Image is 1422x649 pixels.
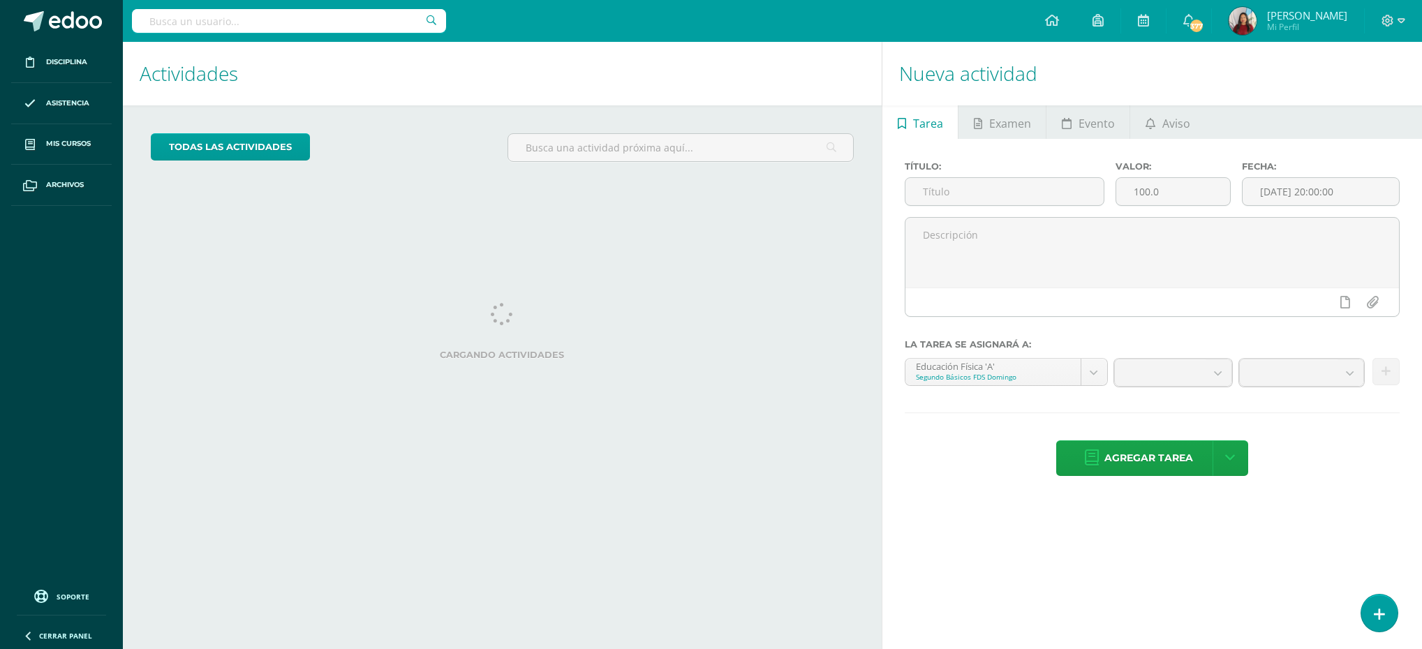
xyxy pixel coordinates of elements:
[989,107,1031,140] span: Examen
[916,359,1070,372] div: Educación Física 'A'
[17,586,106,605] a: Soporte
[913,107,943,140] span: Tarea
[1079,107,1115,140] span: Evento
[140,42,865,105] h1: Actividades
[899,42,1405,105] h1: Nueva actividad
[958,105,1046,139] a: Examen
[57,592,89,602] span: Soporte
[1267,8,1347,22] span: [PERSON_NAME]
[46,57,87,68] span: Disciplina
[46,179,84,191] span: Archivos
[132,9,446,33] input: Busca un usuario...
[508,134,852,161] input: Busca una actividad próxima aquí...
[1104,441,1193,475] span: Agregar tarea
[1116,161,1231,172] label: Valor:
[905,161,1104,172] label: Título:
[1116,178,1230,205] input: Puntos máximos
[1189,18,1204,33] span: 377
[151,350,854,360] label: Cargando actividades
[46,138,91,149] span: Mis cursos
[905,178,1104,205] input: Título
[1243,178,1399,205] input: Fecha de entrega
[1242,161,1400,172] label: Fecha:
[11,165,112,206] a: Archivos
[1267,21,1347,33] span: Mi Perfil
[46,98,89,109] span: Asistencia
[39,631,92,641] span: Cerrar panel
[1130,105,1205,139] a: Aviso
[151,133,310,161] a: todas las Actividades
[905,359,1107,385] a: Educación Física 'A'Segundo Básicos FDS Domingo
[1229,7,1257,35] img: 6179ad175734e5b310447b975164141e.png
[1046,105,1130,139] a: Evento
[916,372,1070,382] div: Segundo Básicos FDS Domingo
[882,105,958,139] a: Tarea
[1162,107,1190,140] span: Aviso
[11,83,112,124] a: Asistencia
[905,339,1400,350] label: La tarea se asignará a:
[11,42,112,83] a: Disciplina
[11,124,112,165] a: Mis cursos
